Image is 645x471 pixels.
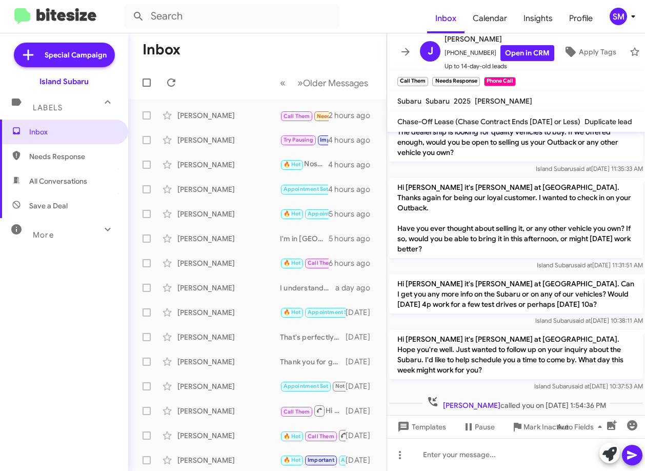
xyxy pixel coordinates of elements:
span: Not-Interested [335,383,375,389]
span: 2025 [454,96,471,106]
div: Hi Ean, it's [PERSON_NAME] at [GEOGRAPHIC_DATA]. Just wanted to check in with you to see if our s... [280,404,346,417]
span: [PERSON_NAME] [445,33,554,45]
span: said at [574,261,592,269]
div: [PERSON_NAME] [177,184,280,194]
input: Search [124,4,339,29]
span: [PERSON_NAME] [443,401,500,410]
div: That's perfectly fine! We can accommodate her schedule. Would [DATE] work better? [280,332,346,342]
div: a day ago [335,283,378,293]
div: 4 hours ago [328,160,378,170]
div: [DATE] [346,381,378,391]
span: Try Pausing [284,136,313,143]
div: That's great to hear, thank you for the update! [280,134,328,146]
span: Templates [395,418,446,436]
span: Island Subaru [DATE] 10:37:53 AM [534,382,643,390]
div: [PERSON_NAME] [177,258,280,268]
div: [DATE] [346,357,378,367]
span: Mark Inactive [523,418,569,436]
span: Older Messages [303,77,368,89]
div: Island Subaru [39,76,89,87]
div: Inbound Call [280,109,329,122]
div: To Island Subaru! [280,208,329,220]
a: Insights [515,4,561,33]
div: 4 hours ago [328,135,378,145]
button: Next [291,72,374,93]
span: 🔥 Hot [284,260,301,266]
div: No problem! [280,454,346,466]
span: Subaru [397,96,421,106]
span: All Conversations [29,176,87,186]
span: « [280,76,286,89]
small: Call Them [397,77,428,86]
div: Thank you for getting back to me. I will update my records. [280,357,346,367]
button: Auto Fields [549,418,614,436]
span: 🔥 Hot [284,210,301,217]
span: Duplicate lead [584,117,632,126]
span: said at [573,165,591,172]
div: Thank you [280,380,346,392]
span: Island Subaru [DATE] 11:31:51 AM [537,261,643,269]
div: I'm in [GEOGRAPHIC_DATA] [280,233,329,244]
button: Templates [387,418,454,436]
div: Sounds great! Just let me know when you're ready, and we can set up a time. [280,429,346,442]
span: Needs Response [29,151,116,162]
span: Needs Response [317,113,360,120]
span: Call Them [284,408,310,415]
span: Island Subaru [DATE] 10:38:11 AM [535,317,643,324]
div: I understand your curiosity about its value! I can help with that. Let’s schedule an appointment ... [280,283,335,293]
a: Profile [561,4,601,33]
p: Hi [PERSON_NAME] it's [PERSON_NAME] at [GEOGRAPHIC_DATA]. Thanks again for being our loyal custom... [389,178,643,258]
div: SM [610,8,627,25]
div: 5 hours ago [329,233,378,244]
span: [PHONE_NUMBER] [445,45,554,61]
div: 5 hours ago [329,209,378,219]
span: 🔥 Hot [284,161,301,168]
div: Ok [280,306,346,318]
span: 🔥 Hot [284,433,301,440]
span: Inbox [29,127,116,137]
span: [PERSON_NAME] [475,96,532,106]
span: Apply Tags [579,43,616,61]
a: Inbox [427,4,465,33]
div: [PERSON_NAME] [177,455,280,465]
span: Special Campaign [45,50,107,60]
span: Subaru [426,96,450,106]
span: said at [573,317,591,324]
a: Special Campaign [14,43,115,67]
button: Previous [274,72,292,93]
span: Island Subaru [DATE] 11:35:33 AM [536,165,643,172]
div: [DATE] [346,430,378,441]
div: [DATE] [346,332,378,342]
a: Calendar [465,4,515,33]
button: Mark Inactive [503,418,577,436]
div: [DATE] [346,307,378,318]
div: Of course! We are located at [STREET_ADDRESS]. [280,257,329,269]
button: SM [601,8,634,25]
span: Call Them [308,433,334,440]
div: [PERSON_NAME] [177,160,280,170]
div: [PERSON_NAME] [177,209,280,219]
div: You're welcome! If you have any questions or need assistance in the future, feel free to reach ou... [280,183,328,195]
button: Apply Tags [554,43,624,61]
span: Appointment Set [284,383,329,389]
div: [DATE] [346,455,378,465]
div: [PERSON_NAME] [177,283,280,293]
span: » [297,76,303,89]
div: [PERSON_NAME] [177,381,280,391]
span: Appointment Set [308,309,353,316]
span: 🔥 Hot [284,457,301,463]
span: Call Them [308,260,334,266]
span: 🔥 Hot [284,309,301,316]
small: Phone Call [484,77,516,86]
div: [PERSON_NAME] [177,357,280,367]
span: Pause [475,418,495,436]
div: [PERSON_NAME] [177,233,280,244]
span: Auto Fields [557,418,606,436]
span: said at [572,382,590,390]
span: Important [308,457,334,463]
span: called you on [DATE] 1:54:36 PM [422,396,610,410]
span: Save a Deal [29,201,68,211]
